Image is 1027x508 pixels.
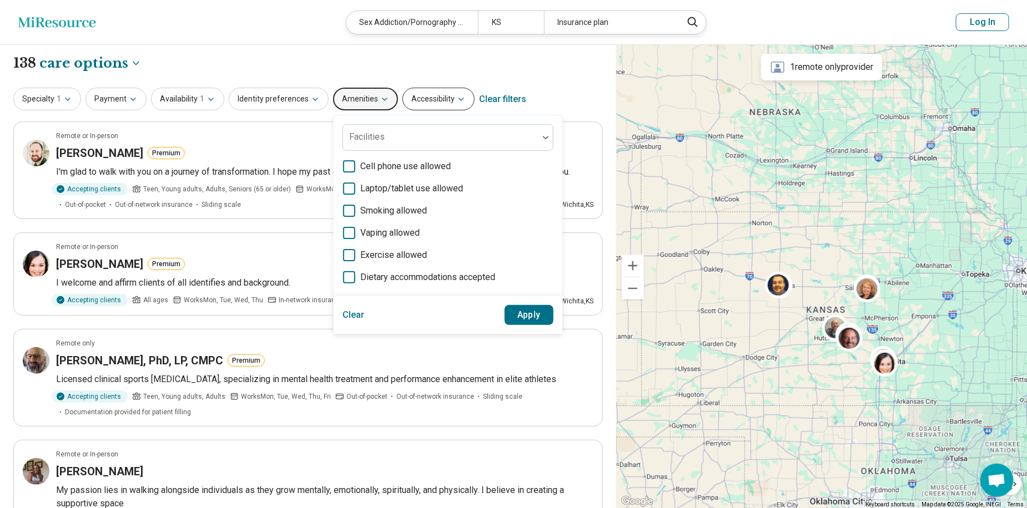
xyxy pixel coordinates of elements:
button: Care options [39,54,142,73]
span: Smoking allowed [360,204,427,217]
span: Sliding scale [483,392,522,402]
div: Sex Addiction/Pornography Concerns [346,11,478,34]
button: Availability1 [151,88,224,110]
label: Facilities [349,131,385,142]
p: Remote or In-person [56,449,118,459]
p: Remote or In-person [56,242,118,252]
span: care options [39,54,128,73]
button: Zoom out [622,277,644,299]
span: 1 [57,93,61,105]
span: Exercise allowed [360,248,427,262]
button: Clear [343,305,365,325]
div: Wichita , KS [551,296,593,306]
button: Log In [956,13,1009,31]
div: KS [478,11,544,34]
span: Sliding scale [202,200,241,210]
button: Premium [148,147,185,159]
button: Apply [505,305,554,325]
a: Terms (opens in new tab) [1008,501,1024,507]
button: Premium [148,258,185,270]
p: Remote only [56,338,95,348]
div: Wichita , KS [551,200,593,210]
span: Cell phone use allowed [360,160,451,173]
span: Out-of-pocket [65,200,106,210]
p: Remote or In-person [56,131,118,141]
h1: 138 [13,54,142,73]
span: Vaping allowed [360,226,420,240]
span: 1 [200,93,204,105]
p: Licensed clinical sports [MEDICAL_DATA], specializing in mental health treatment and performance ... [56,373,593,386]
span: Out-of-pocket [346,392,387,402]
span: Documentation provided for patient filling [65,407,191,417]
p: I welcome and affirm clients of all identifies and background. [56,276,593,289]
div: Insurance plan [544,11,676,34]
span: Teen, Young adults, Adults [143,392,225,402]
span: Laptop/tablet use allowed [360,182,463,195]
span: Works Mon, Tue, Wed, Thu, Fri [306,184,396,194]
button: Identity preferences [229,88,329,110]
p: I'm glad to walk with you on a journey of transformation. I hope my past experiences of overcomin... [56,165,593,179]
span: Works Mon, Tue, Wed, Thu [184,295,263,305]
button: Premium [228,354,265,367]
span: Dietary accommodations accepted [360,271,495,284]
button: Specialty1 [13,88,81,110]
span: In-network insurance [279,295,343,305]
div: 1 remote only provider [761,54,882,80]
div: Open chat [980,464,1014,497]
div: Clear filters [479,86,526,113]
button: Payment [85,88,147,110]
div: Accepting clients [52,183,128,195]
span: Teen, Young adults, Adults, Seniors (65 or older) [143,184,291,194]
button: Zoom in [622,255,644,277]
span: Works Mon, Tue, Wed, Thu, Fri [241,392,331,402]
span: All ages [143,295,168,305]
div: Accepting clients [52,294,128,306]
button: Amenities [333,88,398,110]
span: Out-of-network insurance [396,392,474,402]
div: Accepting clients [52,390,128,403]
h3: [PERSON_NAME], PhD, LP, CMPC [56,353,223,368]
span: Out-of-network insurance [115,200,193,210]
h3: [PERSON_NAME] [56,256,143,272]
span: Map data ©2025 Google, INEGI [922,501,1001,507]
h3: [PERSON_NAME] [56,145,143,161]
h3: [PERSON_NAME] [56,464,143,479]
button: Accessibility [402,88,475,110]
